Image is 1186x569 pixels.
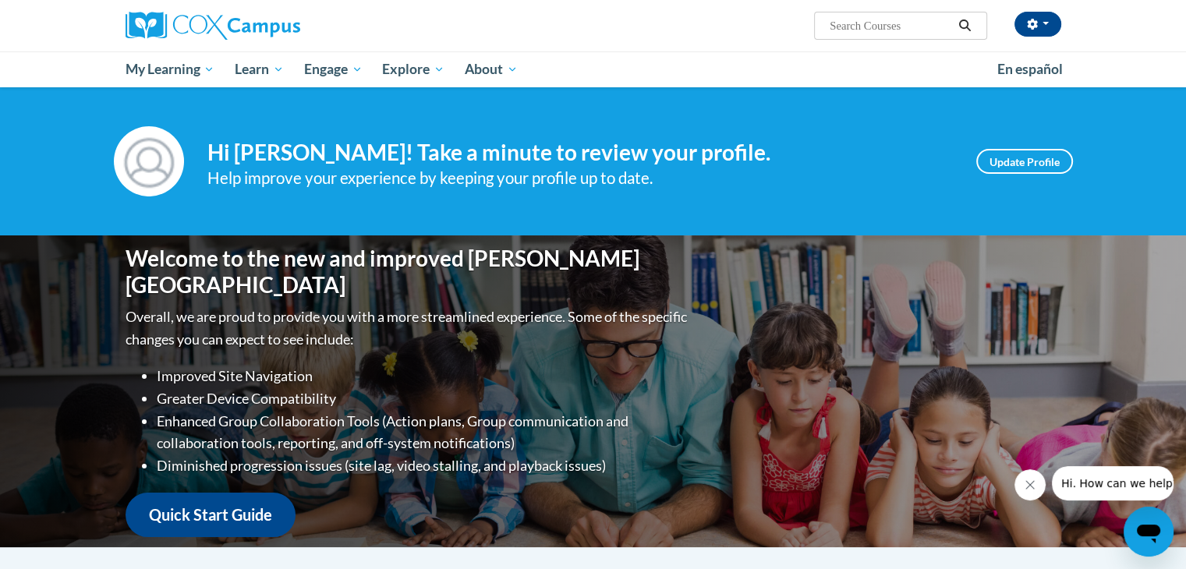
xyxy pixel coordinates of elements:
[1052,466,1174,500] iframe: Message from company
[126,493,296,537] a: Quick Start Guide
[102,51,1085,87] div: Main menu
[126,12,422,40] a: Cox Campus
[1124,507,1174,557] iframe: Button to launch messaging window
[1014,12,1061,37] button: Account Settings
[126,306,691,351] p: Overall, we are proud to provide you with a more streamlined experience. Some of the specific cha...
[455,51,528,87] a: About
[157,454,691,477] li: Diminished progression issues (site lag, video stalling, and playback issues)
[126,246,691,298] h1: Welcome to the new and improved [PERSON_NAME][GEOGRAPHIC_DATA]
[157,387,691,410] li: Greater Device Compatibility
[953,16,976,35] button: Search
[1014,469,1046,500] iframe: Close message
[997,61,1063,77] span: En español
[125,60,214,79] span: My Learning
[465,60,518,79] span: About
[976,149,1073,174] a: Update Profile
[225,51,294,87] a: Learn
[157,365,691,387] li: Improved Site Navigation
[9,11,126,23] span: Hi. How can we help?
[372,51,455,87] a: Explore
[207,140,953,166] h4: Hi [PERSON_NAME]! Take a minute to review your profile.
[114,126,184,196] img: Profile Image
[235,60,284,79] span: Learn
[126,12,300,40] img: Cox Campus
[828,16,953,35] input: Search Courses
[987,53,1073,86] a: En español
[382,60,444,79] span: Explore
[207,165,953,191] div: Help improve your experience by keeping your profile up to date.
[115,51,225,87] a: My Learning
[157,410,691,455] li: Enhanced Group Collaboration Tools (Action plans, Group communication and collaboration tools, re...
[304,60,363,79] span: Engage
[294,51,373,87] a: Engage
